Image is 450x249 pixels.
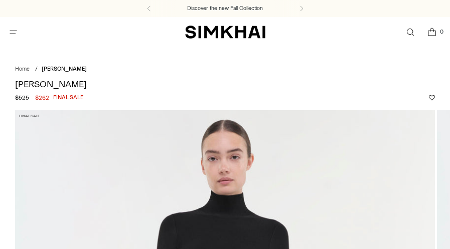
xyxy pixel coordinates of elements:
[15,65,435,74] nav: breadcrumbs
[187,5,263,13] a: Discover the new Fall Collection
[400,22,420,43] a: Open search modal
[421,22,442,43] a: Open cart modal
[429,95,435,101] button: Add to Wishlist
[35,65,38,74] div: /
[15,80,435,89] h1: [PERSON_NAME]
[15,93,29,102] s: $525
[437,27,446,36] span: 0
[35,93,49,102] span: $262
[15,66,30,72] a: Home
[42,66,87,72] span: [PERSON_NAME]
[185,25,265,40] a: SIMKHAI
[3,22,24,43] button: Open menu modal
